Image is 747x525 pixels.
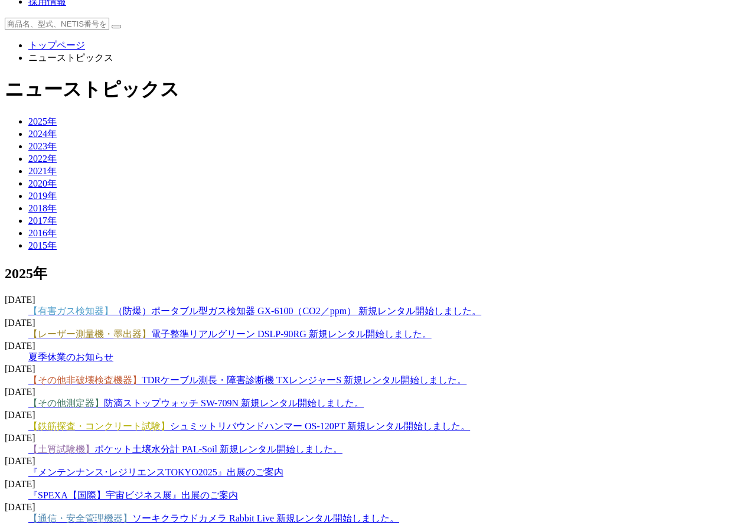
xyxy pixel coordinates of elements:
[28,306,481,316] a: 【有害ガス検知器】（防爆）ポータブル型ガス検知器 GX-6100（CO2／ppm） 新規レンタル開始しました。
[28,329,151,339] span: 【レーザー測量機・墨出器】
[28,129,57,139] a: 2024年
[5,364,742,374] dt: [DATE]
[28,513,132,523] span: 【通信・安全管理機器】
[28,329,432,339] a: 【レーザー測量機・墨出器】電子整準リアルグリーン DSLP-90RG 新規レンタル開始しました。
[5,410,742,420] dt: [DATE]
[28,141,57,151] a: 2023年
[28,116,57,126] a: 2025年
[5,318,742,328] dt: [DATE]
[28,513,399,523] a: 【通信・安全管理機器】ソーキクラウドカメラ Rabbit Live 新規レンタル開始しました。
[28,352,113,362] a: 夏季休業のお知らせ
[28,467,283,477] a: 『メンテンナンス･レジリエンスTOKYO2025』出展のご案内
[5,479,742,490] dt: [DATE]
[5,77,742,103] h1: ニューストピックス
[28,398,104,408] span: 【その他測定器】
[5,502,742,513] dt: [DATE]
[28,490,238,500] a: 『SPEXA【国際】宇宙ビジネス展』出展のご案内
[28,444,94,454] span: 【土質試験機】
[28,421,470,431] a: 【鉄筋探査・コンクリート試験】シュミットリバウンドハンマー OS-120PT 新規レンタル開始しました。
[5,18,109,30] input: 商品名、型式、NETIS番号を入力してください
[5,387,742,397] dt: [DATE]
[28,40,85,50] a: トップページ
[28,203,57,213] a: 2018年
[5,295,742,305] dt: [DATE]
[28,166,57,176] a: 2021年
[28,421,170,431] span: 【鉄筋探査・コンクリート試験】
[28,306,113,316] span: 【有害ガス検知器】
[28,154,57,164] a: 2022年
[5,341,742,351] dt: [DATE]
[5,456,742,467] dt: [DATE]
[5,433,742,444] dt: [DATE]
[28,52,742,64] li: ニューストピックス
[28,444,342,454] a: 【土質試験機】ポケット土壌水分計 PAL-Soil 新規レンタル開始しました。
[28,375,142,385] span: 【その他非破壊検査機器】
[28,398,364,408] a: 【その他測定器】防滴ストップウォッチ SW-709N 新規レンタル開始しました。
[28,228,57,238] a: 2016年
[28,178,57,188] a: 2020年
[28,191,57,201] a: 2019年
[28,216,57,226] a: 2017年
[28,375,467,385] a: 【その他非破壊検査機器】TDRケーブル測長・障害診断機 TXレンジャーS 新規レンタル開始しました。
[5,264,742,283] h2: 2025年
[28,240,57,250] a: 2015年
